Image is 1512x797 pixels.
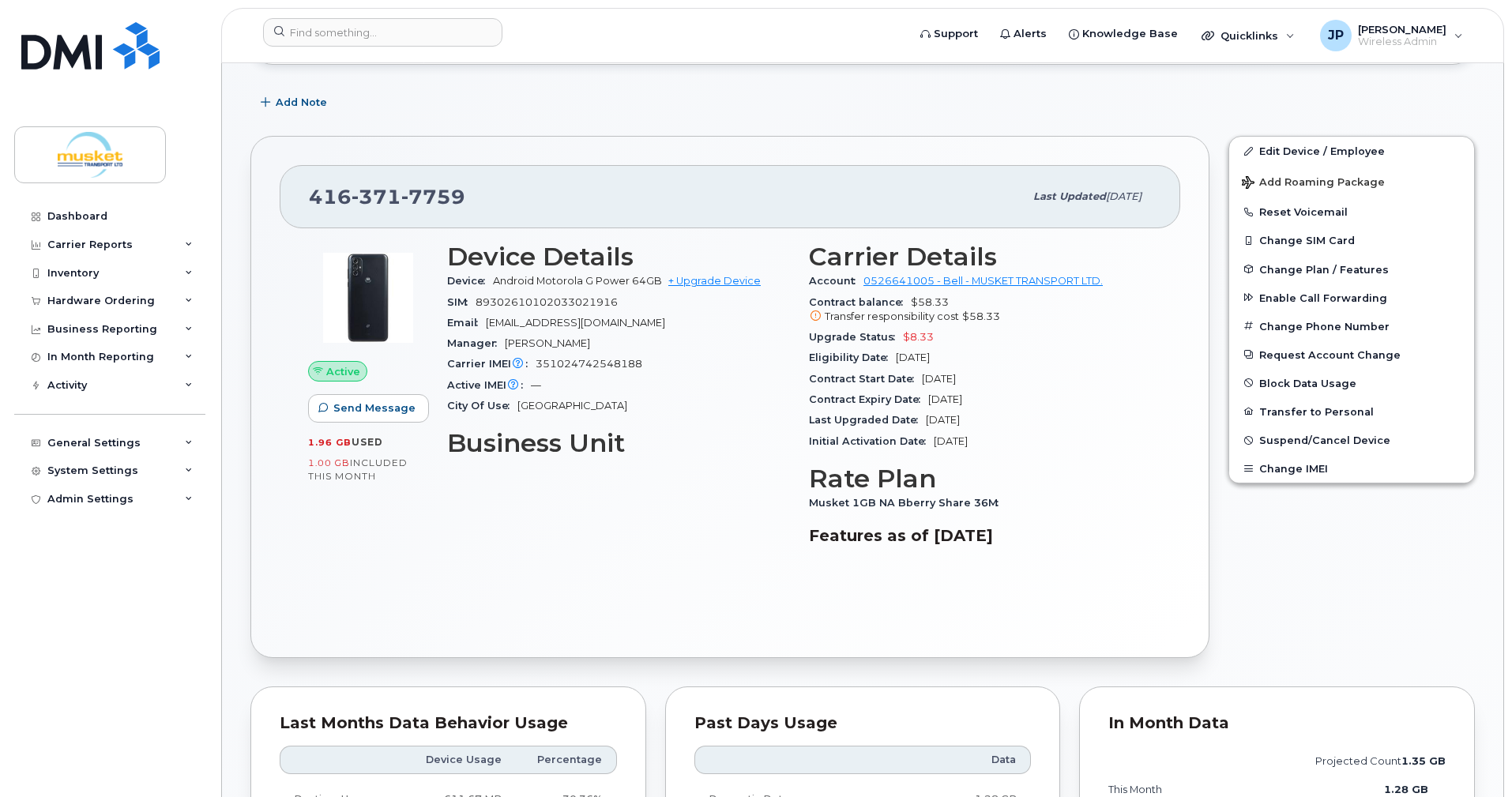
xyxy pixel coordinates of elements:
span: 1.96 GB [308,437,352,448]
span: City Of Use [447,400,517,412]
button: Change Phone Number [1229,312,1474,340]
span: Musket 1GB NA Bberry Share 36M [809,497,1006,509]
text: projected count [1315,755,1446,767]
span: [DATE] [926,414,960,426]
span: [DATE] [934,435,968,447]
span: Quicklinks [1221,29,1278,42]
span: 89302610102033021916 [476,296,618,308]
span: Eligibility Date [809,352,896,363]
button: Block Data Usage [1229,369,1474,397]
span: 1.00 GB [308,457,350,468]
h3: Rate Plan [809,464,1152,493]
span: — [531,379,541,391]
div: Quicklinks [1190,20,1306,51]
a: 0526641005 - Bell - MUSKET TRANSPORT LTD. [863,275,1103,287]
span: Contract balance [809,296,911,308]
span: [EMAIL_ADDRESS][DOMAIN_NAME] [486,317,665,329]
img: image20231002-3703462-1rwy8cr.jpeg [321,250,416,345]
a: Edit Device / Employee [1229,137,1474,165]
span: [PERSON_NAME] [1358,23,1446,36]
button: Add Note [250,88,340,117]
span: $58.33 [962,310,1000,322]
button: Enable Call Forwarding [1229,284,1474,312]
span: Wireless Admin [1358,36,1446,48]
span: Add Roaming Package [1242,176,1385,191]
div: Josh Potts [1309,20,1474,51]
th: Data [883,746,1031,774]
text: 1.28 GB [1385,784,1429,795]
th: Device Usage [404,746,516,774]
span: 7759 [401,185,465,209]
span: Active [326,364,360,379]
span: used [352,436,383,448]
span: 371 [352,185,401,209]
a: Knowledge Base [1058,18,1189,50]
span: [PERSON_NAME] [505,337,590,349]
button: Send Message [308,394,429,423]
span: Device [447,275,493,287]
span: included this month [308,457,408,483]
h3: Features as of [DATE] [809,526,1152,545]
div: Last Months Data Behavior Usage [280,716,617,731]
span: SIM [447,296,476,308]
button: Add Roaming Package [1229,165,1474,197]
span: Carrier IMEI [447,358,536,370]
span: Account [809,275,863,287]
button: Reset Voicemail [1229,197,1474,226]
span: Enable Call Forwarding [1259,291,1387,303]
text: this month [1108,784,1162,795]
span: 351024742548188 [536,358,642,370]
input: Find something... [263,18,502,47]
span: Initial Activation Date [809,435,934,447]
button: Change Plan / Features [1229,255,1474,284]
a: Support [909,18,989,50]
div: In Month Data [1108,716,1446,731]
span: [DATE] [1106,190,1142,202]
th: Percentage [516,746,617,774]
tspan: 1.35 GB [1401,755,1446,767]
span: Contract Expiry Date [809,393,928,405]
span: Support [934,26,978,42]
button: Change SIM Card [1229,226,1474,254]
a: + Upgrade Device [668,275,761,287]
span: Knowledge Base [1082,26,1178,42]
span: Manager [447,337,505,349]
span: Alerts [1014,26,1047,42]
span: [GEOGRAPHIC_DATA] [517,400,627,412]
span: [DATE] [896,352,930,363]
h3: Business Unit [447,429,790,457]
span: JP [1328,26,1344,45]
span: Suspend/Cancel Device [1259,434,1390,446]
span: [DATE] [922,373,956,385]
div: Past Days Usage [694,716,1032,731]
span: Transfer responsibility cost [825,310,959,322]
span: Active IMEI [447,379,531,391]
span: Send Message [333,400,416,415]
button: Request Account Change [1229,340,1474,369]
span: Last Upgraded Date [809,414,926,426]
span: Android Motorola G Power 64GB [493,275,662,287]
button: Transfer to Personal [1229,397,1474,426]
span: Upgrade Status [809,331,903,343]
span: Add Note [276,95,327,110]
span: Email [447,317,486,329]
h3: Device Details [447,242,790,271]
span: $8.33 [903,331,934,343]
span: Contract Start Date [809,373,922,385]
button: Change IMEI [1229,454,1474,483]
span: $58.33 [809,296,1152,325]
span: Change Plan / Features [1259,263,1389,275]
span: 416 [309,185,465,209]
h3: Carrier Details [809,242,1152,271]
a: Alerts [989,18,1058,50]
span: [DATE] [928,393,962,405]
button: Suspend/Cancel Device [1229,426,1474,454]
span: Last updated [1033,190,1106,202]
